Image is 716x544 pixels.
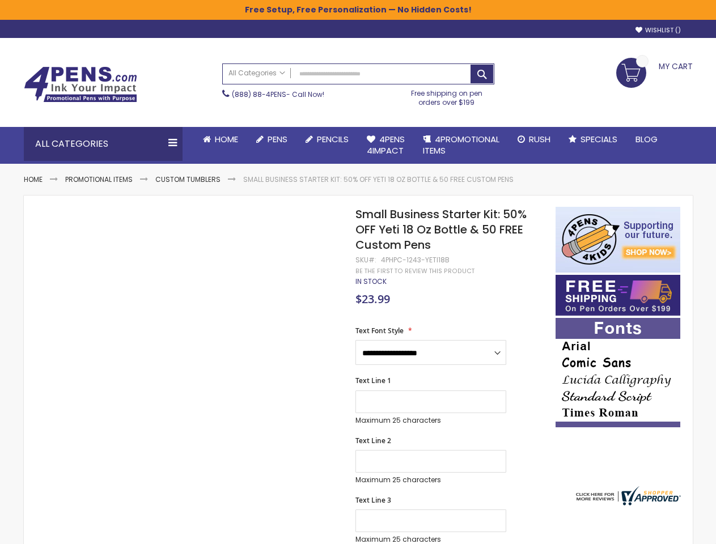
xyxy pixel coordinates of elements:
[556,275,680,316] img: Free shipping on orders over $199
[626,127,667,152] a: Blog
[355,206,527,253] span: Small Business Starter Kit: 50% OFF Yeti 18 Oz Bottle & 50 FREE Custom Pens
[358,127,414,164] a: 4Pens4impact
[635,26,681,35] a: Wishlist
[355,535,506,544] p: Maximum 25 characters
[556,207,680,273] img: 4pens 4 kids
[355,416,506,425] p: Maximum 25 characters
[355,495,391,505] span: Text Line 3
[243,175,514,184] li: Small Business Starter Kit: 50% OFF Yeti 18 Oz Bottle & 50 FREE Custom Pens
[215,133,238,145] span: Home
[423,133,499,156] span: 4PROMOTIONAL ITEMS
[355,267,474,275] a: Be the first to review this product
[317,133,349,145] span: Pencils
[296,127,358,152] a: Pencils
[509,127,560,152] a: Rush
[232,90,286,99] a: (888) 88-4PENS
[24,175,43,184] a: Home
[381,256,450,265] div: 4PHPC-1243-YETI18B
[268,133,287,145] span: Pens
[65,175,133,184] a: Promotional Items
[247,127,296,152] a: Pens
[573,486,681,505] img: 4pens.com widget logo
[232,90,324,99] span: - Call Now!
[155,175,221,184] a: Custom Tumblers
[573,498,681,508] a: 4pens.com certificate URL
[355,277,387,286] span: In stock
[355,326,404,335] span: Text Font Style
[367,133,405,156] span: 4Pens 4impact
[560,127,626,152] a: Specials
[355,376,391,385] span: Text Line 1
[556,318,680,427] img: font-personalization-examples
[24,127,183,161] div: All Categories
[355,475,506,484] p: Maximum 25 characters
[355,277,387,286] div: Availability
[355,291,390,307] span: $23.99
[581,133,617,145] span: Specials
[194,127,247,152] a: Home
[529,133,550,145] span: Rush
[414,127,509,164] a: 4PROMOTIONALITEMS
[24,66,137,103] img: 4Pens Custom Pens and Promotional Products
[635,133,658,145] span: Blog
[355,436,391,445] span: Text Line 2
[223,64,291,83] a: All Categories
[399,84,494,107] div: Free shipping on pen orders over $199
[355,255,376,265] strong: SKU
[228,69,285,78] span: All Categories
